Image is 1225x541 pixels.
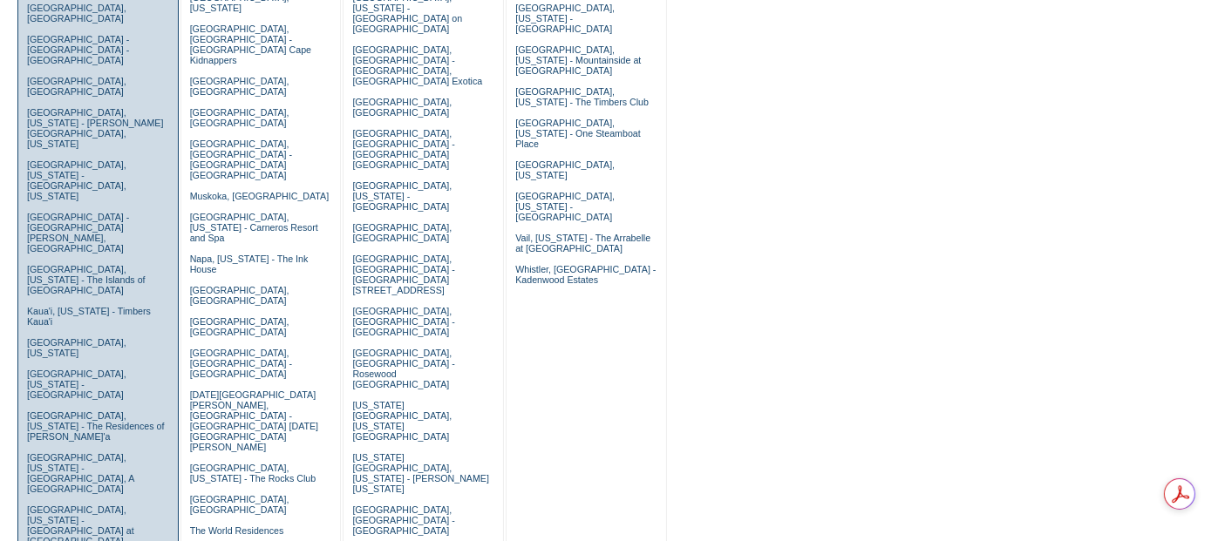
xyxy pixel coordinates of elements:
a: [GEOGRAPHIC_DATA], [US_STATE] - [GEOGRAPHIC_DATA], A [GEOGRAPHIC_DATA] [27,452,134,494]
a: [GEOGRAPHIC_DATA], [GEOGRAPHIC_DATA] - [GEOGRAPHIC_DATA][STREET_ADDRESS] [352,254,454,295]
a: [GEOGRAPHIC_DATA], [US_STATE] - Carneros Resort and Spa [190,212,318,243]
a: [GEOGRAPHIC_DATA], [US_STATE] [27,337,126,358]
a: [GEOGRAPHIC_DATA], [GEOGRAPHIC_DATA] [190,285,289,306]
a: [GEOGRAPHIC_DATA], [GEOGRAPHIC_DATA] [190,107,289,128]
a: [GEOGRAPHIC_DATA], [GEOGRAPHIC_DATA] - [GEOGRAPHIC_DATA] [GEOGRAPHIC_DATA] [190,139,292,180]
a: [GEOGRAPHIC_DATA], [GEOGRAPHIC_DATA] [190,76,289,97]
a: [GEOGRAPHIC_DATA], [GEOGRAPHIC_DATA] - [GEOGRAPHIC_DATA], [GEOGRAPHIC_DATA] Exotica [352,44,482,86]
a: [GEOGRAPHIC_DATA], [GEOGRAPHIC_DATA] - [GEOGRAPHIC_DATA] [GEOGRAPHIC_DATA] [352,128,454,170]
a: Vail, [US_STATE] - The Arrabelle at [GEOGRAPHIC_DATA] [515,233,650,254]
a: [DATE][GEOGRAPHIC_DATA][PERSON_NAME], [GEOGRAPHIC_DATA] - [GEOGRAPHIC_DATA] [DATE][GEOGRAPHIC_DAT... [190,389,318,452]
a: [GEOGRAPHIC_DATA], [GEOGRAPHIC_DATA] - Rosewood [GEOGRAPHIC_DATA] [352,348,454,389]
a: [GEOGRAPHIC_DATA], [GEOGRAPHIC_DATA] [352,222,452,243]
a: Napa, [US_STATE] - The Ink House [190,254,309,274]
a: [GEOGRAPHIC_DATA], [GEOGRAPHIC_DATA] - [GEOGRAPHIC_DATA] [352,504,454,536]
a: [GEOGRAPHIC_DATA], [GEOGRAPHIC_DATA] - [GEOGRAPHIC_DATA] Cape Kidnappers [190,24,311,65]
a: [GEOGRAPHIC_DATA], [US_STATE] - [GEOGRAPHIC_DATA] [27,369,126,400]
a: The World Residences [190,525,284,536]
a: [GEOGRAPHIC_DATA], [US_STATE] - [GEOGRAPHIC_DATA] [515,191,615,222]
a: [GEOGRAPHIC_DATA], [US_STATE] - The Residences of [PERSON_NAME]'a [27,410,165,442]
a: [GEOGRAPHIC_DATA], [GEOGRAPHIC_DATA] [190,316,289,337]
a: [GEOGRAPHIC_DATA], [GEOGRAPHIC_DATA] - [GEOGRAPHIC_DATA] [190,348,292,379]
a: [GEOGRAPHIC_DATA], [US_STATE] - The Rocks Club [190,463,316,484]
a: [GEOGRAPHIC_DATA] - [GEOGRAPHIC_DATA] - [GEOGRAPHIC_DATA] [27,34,129,65]
a: [GEOGRAPHIC_DATA], [GEOGRAPHIC_DATA] - [GEOGRAPHIC_DATA] [352,306,454,337]
a: [GEOGRAPHIC_DATA], [US_STATE] - [PERSON_NAME][GEOGRAPHIC_DATA], [US_STATE] [27,107,164,149]
a: [GEOGRAPHIC_DATA], [US_STATE] - [GEOGRAPHIC_DATA] [352,180,452,212]
a: [GEOGRAPHIC_DATA], [US_STATE] [515,159,615,180]
a: [GEOGRAPHIC_DATA] - [GEOGRAPHIC_DATA][PERSON_NAME], [GEOGRAPHIC_DATA] [27,212,129,254]
a: [US_STATE][GEOGRAPHIC_DATA], [US_STATE] - [PERSON_NAME] [US_STATE] [352,452,489,494]
a: [GEOGRAPHIC_DATA], [US_STATE] - The Islands of [GEOGRAPHIC_DATA] [27,264,146,295]
a: [US_STATE][GEOGRAPHIC_DATA], [US_STATE][GEOGRAPHIC_DATA] [352,400,452,442]
a: [GEOGRAPHIC_DATA], [US_STATE] - Mountainside at [GEOGRAPHIC_DATA] [515,44,641,76]
a: [GEOGRAPHIC_DATA], [GEOGRAPHIC_DATA] [27,3,126,24]
a: [GEOGRAPHIC_DATA], [US_STATE] - [GEOGRAPHIC_DATA], [US_STATE] [27,159,126,201]
a: Kaua'i, [US_STATE] - Timbers Kaua'i [27,306,151,327]
a: [GEOGRAPHIC_DATA], [US_STATE] - One Steamboat Place [515,118,641,149]
a: [GEOGRAPHIC_DATA], [US_STATE] - The Timbers Club [515,86,649,107]
a: [GEOGRAPHIC_DATA], [GEOGRAPHIC_DATA] [27,76,126,97]
a: Whistler, [GEOGRAPHIC_DATA] - Kadenwood Estates [515,264,656,285]
a: Muskoka, [GEOGRAPHIC_DATA] [190,191,329,201]
a: [GEOGRAPHIC_DATA], [US_STATE] - [GEOGRAPHIC_DATA] [515,3,615,34]
a: [GEOGRAPHIC_DATA], [GEOGRAPHIC_DATA] [190,494,289,515]
a: [GEOGRAPHIC_DATA], [GEOGRAPHIC_DATA] [352,97,452,118]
